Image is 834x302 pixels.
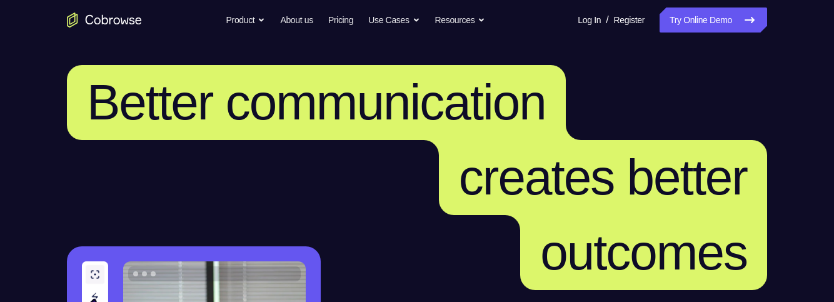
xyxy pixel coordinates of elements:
[459,149,747,205] span: creates better
[280,8,313,33] a: About us
[435,8,486,33] button: Resources
[368,8,420,33] button: Use Cases
[540,224,747,280] span: outcomes
[578,8,601,33] a: Log In
[87,74,546,130] span: Better communication
[226,8,266,33] button: Product
[606,13,608,28] span: /
[660,8,767,33] a: Try Online Demo
[67,13,142,28] a: Go to the home page
[614,8,645,33] a: Register
[328,8,353,33] a: Pricing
